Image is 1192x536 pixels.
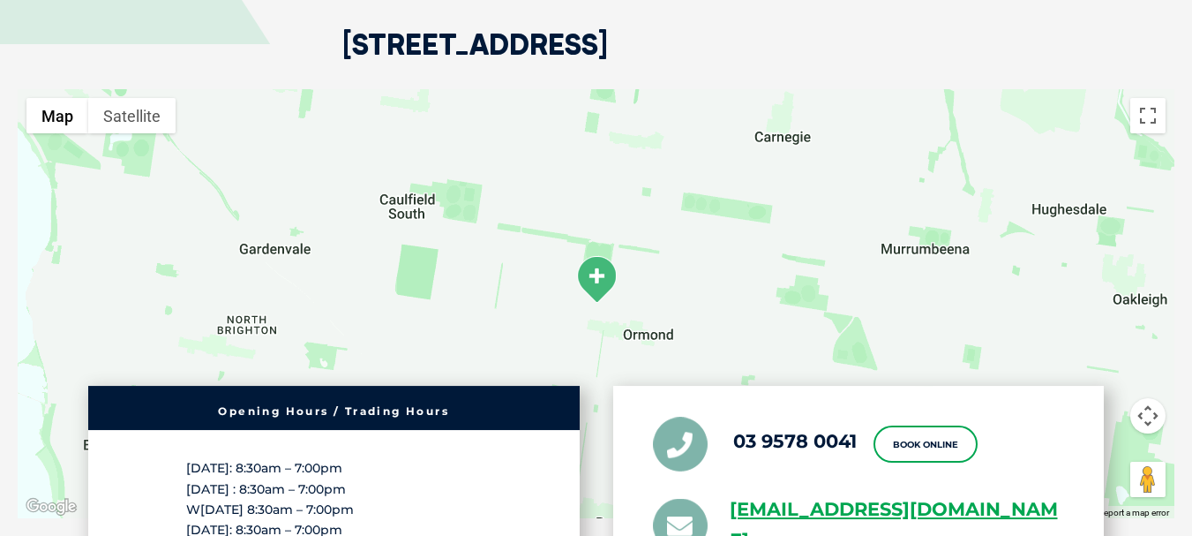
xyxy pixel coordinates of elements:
[733,430,857,452] a: 03 9578 0041
[1130,98,1166,133] button: Toggle fullscreen view
[26,98,88,133] button: Show street map
[88,98,176,133] button: Show satellite imagery
[873,427,978,464] a: Book Online
[97,407,571,418] h6: Opening Hours / Trading Hours
[342,30,608,89] h2: [STREET_ADDRESS]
